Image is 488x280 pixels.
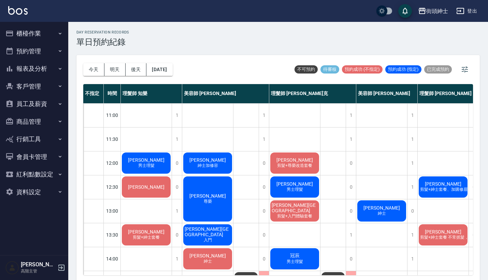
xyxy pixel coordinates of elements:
button: 明天 [104,63,126,76]
span: 男士理髮 [285,187,304,192]
span: 剪髮+紳士套餐、加購修眉修容 [419,187,477,192]
span: 已完成預約 [424,66,452,72]
span: 冠辰 [289,253,301,259]
img: Logo [8,6,28,15]
div: 1 [407,104,417,127]
span: [PERSON_NAME] [188,193,227,199]
button: 員工及薪資 [3,95,66,113]
button: 紅利點數設定 [3,165,66,183]
span: [PERSON_NAME][GEOGRAPHIC_DATA] [270,202,319,213]
span: [PERSON_NAME] [188,157,227,163]
span: [PERSON_NAME] [275,157,314,163]
div: 美容師 [PERSON_NAME] [356,84,418,103]
div: 1 [346,128,356,151]
div: 理髮師 [PERSON_NAME] [418,84,479,103]
button: 客戶管理 [3,78,66,95]
button: 商品管理 [3,113,66,131]
div: 0 [259,247,269,271]
div: 1 [346,223,356,247]
button: 報表及分析 [3,60,66,78]
span: 剪髮+尊榮改造套餐 [276,163,314,169]
span: 男士理髮 [285,259,304,265]
div: 理髮師 [PERSON_NAME]克 [269,84,356,103]
div: 1 [259,104,269,127]
div: 0 [346,151,356,175]
span: 入門 [202,237,213,243]
div: 0 [172,175,182,199]
div: 11:30 [104,127,121,151]
button: 街頭紳士 [415,4,451,18]
span: 紳士加修容 [196,163,219,169]
div: 0 [407,199,417,223]
div: 0 [172,151,182,175]
span: 男士理髮 [137,163,156,169]
img: Person [5,261,19,275]
span: 紳士 [376,211,387,216]
button: 會員卡管理 [3,148,66,166]
h5: [PERSON_NAME] [21,261,56,268]
div: 13:30 [104,223,121,247]
span: 尊榮 [202,199,213,204]
div: 0 [346,247,356,271]
button: 行銷工具 [3,130,66,148]
span: 預約成功 (不指定) [342,66,383,72]
span: [PERSON_NAME] [275,181,314,187]
button: 資料設定 [3,183,66,201]
div: 1 [259,128,269,151]
h2: day Reservation records [76,30,129,35]
span: [PERSON_NAME] [127,229,166,235]
div: 0 [259,199,269,223]
span: [PERSON_NAME] [127,184,166,190]
div: 街頭紳士 [426,7,448,15]
span: 紳士 [202,258,213,264]
div: 0 [259,175,269,199]
span: [PERSON_NAME] [127,157,166,163]
div: 不指定 [83,84,104,103]
span: 剪髮+入門體驗套餐 [276,213,314,219]
div: 1 [407,223,417,247]
span: 待審核 [320,66,339,72]
span: 剪髮+紳士套餐 [131,235,161,240]
h3: 單日預約紀錄 [76,37,129,47]
span: [PERSON_NAME] [424,229,463,235]
div: 時間 [104,84,121,103]
span: [PERSON_NAME][GEOGRAPHIC_DATA] [183,226,232,237]
div: 11:00 [104,103,121,127]
span: 不可預約 [295,66,318,72]
div: 13:00 [104,199,121,223]
button: 櫃檯作業 [3,25,66,42]
button: 登出 [454,5,480,17]
button: 預約管理 [3,42,66,60]
div: 12:30 [104,175,121,199]
div: 1 [172,199,182,223]
button: 後天 [126,63,147,76]
div: 1 [172,247,182,271]
div: 1 [346,104,356,127]
div: 1 [407,247,417,271]
div: 1 [172,128,182,151]
div: 0 [259,223,269,247]
div: 1 [407,175,417,199]
div: 美容師 [PERSON_NAME] [182,84,269,103]
div: 0 [346,199,356,223]
div: 理髮師 知樂 [121,84,182,103]
div: 1 [407,128,417,151]
button: 今天 [83,63,104,76]
span: 預約成功 (指定) [385,66,421,72]
span: [PERSON_NAME] [424,181,463,187]
div: 0 [346,175,356,199]
p: 高階主管 [21,268,56,274]
div: 0 [259,151,269,175]
button: save [398,4,412,18]
div: 0 [172,223,182,247]
div: 12:00 [104,151,121,175]
div: 14:00 [104,247,121,271]
div: 1 [407,151,417,175]
div: 1 [172,104,182,127]
button: [DATE] [146,63,172,76]
span: [PERSON_NAME] [362,205,401,211]
span: [PERSON_NAME] [188,253,227,258]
